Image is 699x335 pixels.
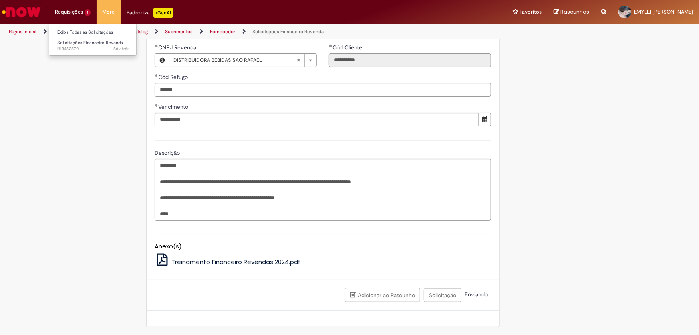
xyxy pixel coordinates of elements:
a: Exibir Todas as Solicitações [49,28,137,37]
span: Enviando... [463,291,491,298]
span: Rascunhos [560,8,589,16]
span: Solicitações Financeiro Revenda [57,40,123,46]
span: 5d atrás [113,46,129,52]
button: Mostrar calendário para Vencimento [479,113,491,126]
input: Cód Cliente [329,53,491,67]
span: Obrigatório Preenchido [329,44,332,47]
input: Cód Refugo [155,83,491,97]
span: Descrição [155,149,181,156]
a: Treinamento Financeiro Revendas 2024.pdf [155,258,300,266]
div: Padroniza [127,8,173,18]
span: Obrigatório Preenchido [155,104,158,107]
p: +GenAi [153,8,173,18]
span: More [103,8,115,16]
a: Página inicial [9,28,36,35]
span: Vencimento [158,103,190,110]
time: 27/08/2025 13:54:34 [113,46,129,52]
span: EMYLLI [PERSON_NAME] [634,8,693,15]
a: Aberto R13452570 : Solicitações Financeiro Revenda [49,39,137,53]
span: Favoritos [520,8,542,16]
span: Requisições [55,8,83,16]
img: ServiceNow [1,4,42,20]
a: Solicitações Financeiro Revenda [252,28,324,35]
a: Rascunhos [554,8,589,16]
h5: Anexo(s) [155,243,491,250]
span: CNPJ Revenda [158,44,198,51]
a: Suprimentos [165,28,193,35]
a: Fornecedor [210,28,235,35]
span: 1 [85,9,91,16]
ul: Trilhas de página [6,24,460,39]
abbr: Limpar campo CNPJ Revenda [292,54,304,67]
span: Obrigatório Preenchido [155,44,158,47]
span: R13452570 [57,46,129,52]
ul: Requisições [49,24,137,56]
span: Treinamento Financeiro Revendas 2024.pdf [171,258,300,266]
input: Vencimento 03 September 2025 Wednesday [155,113,479,126]
button: CNPJ Revenda, Visualizar este registro DISTRIBUIDORA BEBIDAS SAO RAFAEL [155,54,169,67]
span: DISTRIBUIDORA BEBIDAS SAO RAFAEL [173,54,296,67]
span: Cód Refugo [158,73,189,81]
textarea: Descrição [155,159,491,221]
span: Somente leitura - Cód Cliente [332,44,364,51]
a: DISTRIBUIDORA BEBIDAS SAO RAFAELLimpar campo CNPJ Revenda [169,54,316,67]
label: Somente leitura - Cód Cliente [329,43,364,51]
span: Obrigatório Preenchido [155,74,158,77]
